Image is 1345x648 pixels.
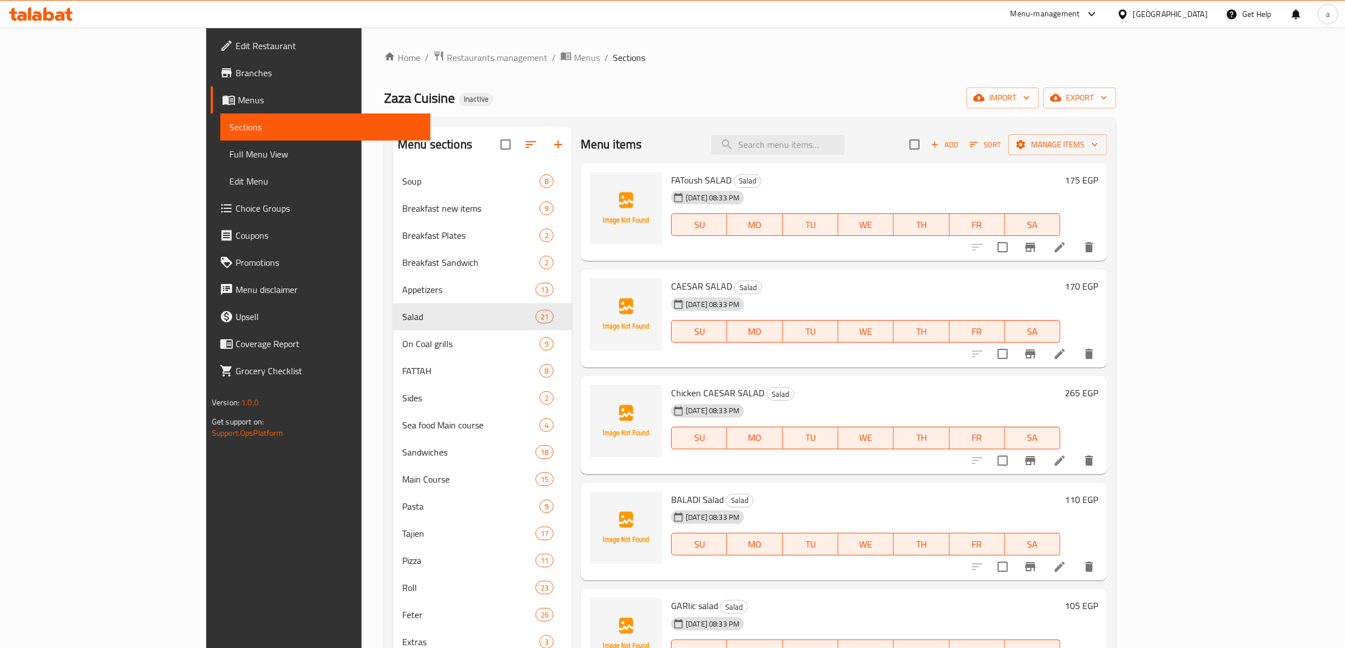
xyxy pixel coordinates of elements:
span: Select to update [991,342,1015,366]
button: WE [838,533,894,555]
span: Salad [734,174,761,187]
span: Add item [926,136,963,154]
span: CAESAR SALAD [671,278,732,295]
span: 3 [540,637,553,647]
img: BALADI Salad [590,492,662,564]
button: WE [838,320,894,343]
h6: 175 EGP [1065,172,1098,188]
span: Coverage Report [236,337,422,351]
span: SU [676,430,722,446]
a: Choice Groups [211,195,431,222]
span: Breakfast new items [402,202,539,215]
span: [DATE] 08:33 PM [681,299,744,310]
button: TU [783,320,838,343]
button: TH [894,427,949,449]
button: TH [894,533,949,555]
span: 8 [540,176,553,187]
button: export [1043,87,1116,108]
span: Salad [402,310,536,323]
span: 2 [540,257,553,268]
a: Edit Menu [220,168,431,195]
span: Branches [236,66,422,80]
span: Salad [767,388,794,401]
button: SA [1005,533,1060,555]
button: import [967,87,1039,108]
span: Sort [970,138,1001,151]
span: GARlic salad [671,597,718,614]
span: [DATE] 08:33 PM [681,192,744,203]
a: Coupons [211,222,431,249]
a: Edit menu item [1053,347,1067,361]
button: Branch-specific-item [1017,340,1044,367]
button: SU [671,427,727,449]
span: Menu disclaimer [236,283,422,296]
button: TH [894,320,949,343]
a: Edit menu item [1053,454,1067,467]
div: Pizza11 [393,547,572,574]
button: delete [1076,553,1103,580]
span: 26 [536,610,553,620]
div: items [536,554,554,567]
div: Feter [402,608,536,621]
button: SU [671,320,727,343]
button: SA [1005,427,1060,449]
span: TH [898,430,944,446]
span: WE [843,217,889,233]
span: Add [929,138,960,151]
div: items [539,337,554,351]
span: [DATE] 08:33 PM [681,619,744,629]
span: WE [843,430,889,446]
div: Salad21 [393,303,572,330]
div: Tajien17 [393,520,572,547]
span: Coupons [236,229,422,242]
span: SA [1009,323,1056,340]
span: 17 [536,528,553,539]
button: Sort [967,136,1004,154]
div: Pasta9 [393,493,572,520]
div: items [536,472,554,486]
span: Main Course [402,472,536,486]
span: 2 [540,393,553,404]
span: 9 [540,203,553,214]
span: TU [787,323,834,340]
a: Support.OpsPlatform [212,426,284,440]
div: On Coal grills9 [393,330,572,357]
div: Salad [734,174,761,188]
div: Sides2 [393,384,572,411]
div: Tajien [402,527,536,540]
button: delete [1076,234,1103,261]
button: FR [950,427,1005,449]
span: TH [898,323,944,340]
div: items [536,310,554,323]
div: Pizza [402,554,536,567]
button: SU [671,533,727,555]
span: 13 [536,284,553,295]
button: TH [894,213,949,236]
span: Select all sections [494,133,517,156]
img: CAESAR SALAD [590,278,662,351]
span: Full Menu View [229,147,422,161]
span: Grocery Checklist [236,364,422,378]
span: Version: [212,395,240,410]
span: 2 [540,230,553,241]
div: Roll [402,581,536,594]
button: WE [838,427,894,449]
a: Grocery Checklist [211,357,431,384]
button: Manage items [1008,134,1107,155]
button: TU [783,213,838,236]
span: WE [843,323,889,340]
span: TU [787,430,834,446]
h6: 105 EGP [1065,598,1098,614]
span: [DATE] 08:33 PM [681,512,744,523]
span: import [976,91,1030,105]
span: export [1052,91,1107,105]
span: FR [954,323,1000,340]
button: SU [671,213,727,236]
span: Restaurants management [447,51,547,64]
div: Pasta [402,500,539,513]
span: Sea food Main course [402,418,539,432]
button: SA [1005,320,1060,343]
div: FATTAH [402,364,539,378]
button: TU [783,427,838,449]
